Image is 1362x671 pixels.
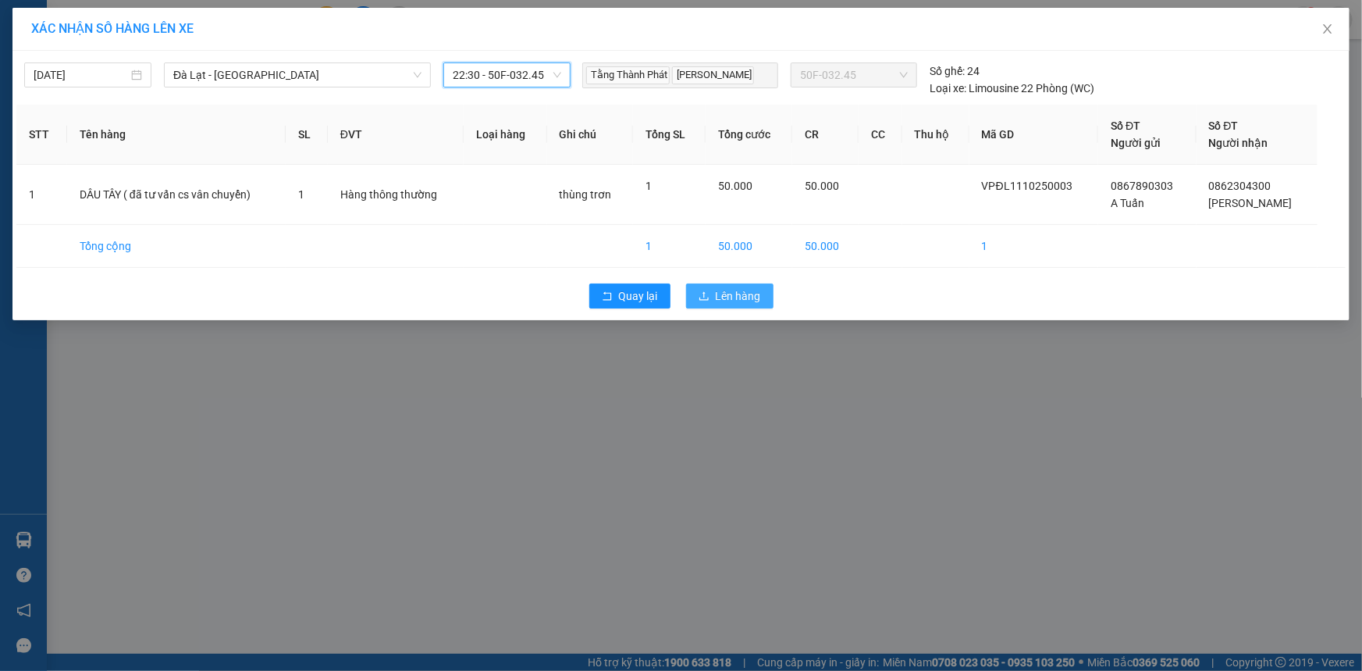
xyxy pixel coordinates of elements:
th: STT [16,105,67,165]
span: 50F-032.45 [800,63,908,87]
td: 1 [633,225,706,268]
span: 1 [298,188,304,201]
span: thùng trơn [560,188,612,201]
span: close [1321,23,1334,35]
span: upload [699,291,709,303]
span: 1 [645,180,652,192]
td: 50.000 [706,225,792,268]
span: [PERSON_NAME] [1209,197,1293,209]
td: 50.000 [792,225,859,268]
span: XÁC NHẬN SỐ HÀNG LÊN XE [31,21,194,36]
span: A Tuấn [1111,197,1144,209]
span: Số ĐT [1209,120,1239,132]
span: Số ghế: [930,62,965,80]
th: ĐVT [328,105,464,165]
span: Lên hàng [716,287,761,305]
th: SL [286,105,328,165]
button: Close [1306,8,1350,52]
span: [PERSON_NAME] [672,66,754,84]
span: Người nhận [1209,137,1268,149]
div: 24 [930,62,980,80]
span: Loại xe: [930,80,966,97]
th: Tên hàng [67,105,286,165]
th: Tổng SL [633,105,706,165]
th: Mã GD [969,105,1099,165]
span: VPĐL1110250003 [982,180,1072,192]
span: Tằng Thành Phát [586,66,670,84]
span: 0862304300 [1209,180,1271,192]
th: Thu hộ [902,105,969,165]
button: uploadLên hàng [686,284,773,309]
th: Ghi chú [547,105,634,165]
span: 0867890303 [1111,180,1173,192]
span: 50.000 [718,180,752,192]
th: CC [859,105,902,165]
td: Hàng thông thường [328,165,464,225]
span: rollback [602,291,613,303]
span: Quay lại [619,287,658,305]
td: 1 [969,225,1099,268]
th: Loại hàng [464,105,546,165]
span: 50.000 [805,180,839,192]
span: Số ĐT [1111,120,1140,132]
span: Đà Lạt - Sài Gòn [173,63,421,87]
span: down [413,70,422,80]
div: Limousine 22 Phòng (WC) [930,80,1094,97]
td: DÂU TÂY ( đã tư vấn cs vân chuyển) [67,165,286,225]
span: Người gửi [1111,137,1161,149]
input: 11/10/2025 [34,66,128,84]
th: Tổng cước [706,105,792,165]
td: 1 [16,165,67,225]
td: Tổng cộng [67,225,286,268]
button: rollbackQuay lại [589,284,670,309]
span: 22:30 - 50F-032.45 [453,63,561,87]
th: CR [792,105,859,165]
